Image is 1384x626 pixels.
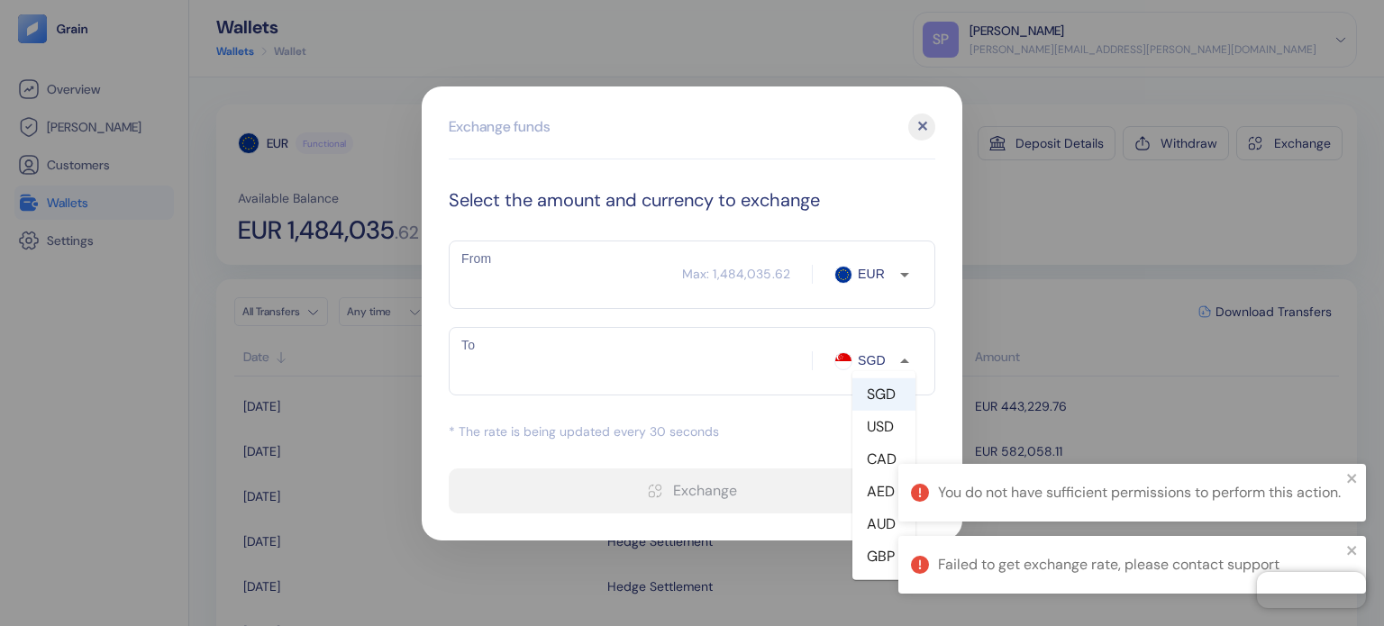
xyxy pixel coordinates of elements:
iframe: Chatra live chat [1257,572,1366,608]
li: USD [852,410,915,442]
div: Max: 1,484,035.62 [682,265,790,283]
li: SGD [852,377,915,410]
div: You do not have sufficient permissions to perform this action. [938,482,1341,504]
li: GBP [852,540,915,572]
li: AED [852,475,915,507]
div: * The rate is being updated every 30 seconds [449,422,935,441]
button: close [1346,471,1359,485]
div: Failed to get exchange rate, please contact support [938,554,1341,576]
div: Exchange funds [449,116,550,138]
div: Select the amount and currency to exchange [449,186,935,213]
button: Close [892,349,917,374]
li: CAD [852,442,915,475]
button: Open [892,262,917,287]
button: close [1346,543,1359,558]
div: ✕ [908,113,935,141]
li: AUD [852,507,915,540]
